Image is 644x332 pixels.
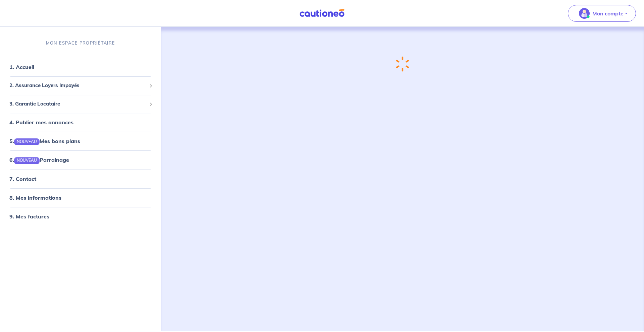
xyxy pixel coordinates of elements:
img: Cautioneo [297,9,347,17]
div: 9. Mes factures [3,210,158,223]
div: 1. Accueil [3,60,158,74]
p: MON ESPACE PROPRIÉTAIRE [46,40,115,46]
a: 7. Contact [9,176,36,182]
div: 8. Mes informations [3,191,158,204]
a: 4. Publier mes annonces [9,119,73,126]
p: Mon compte [592,9,624,17]
div: 2. Assurance Loyers Impayés [3,79,158,92]
div: 7. Contact [3,172,158,186]
div: 4. Publier mes annonces [3,116,158,129]
div: 6.NOUVEAUParrainage [3,153,158,167]
div: 3. Garantie Locataire [3,97,158,111]
a: 6.NOUVEAUParrainage [9,156,69,163]
img: illu_account_valid_menu.svg [579,8,590,19]
a: 1. Accueil [9,64,34,70]
span: 3. Garantie Locataire [9,100,147,108]
a: 5.NOUVEAUMes bons plans [9,138,80,144]
div: 5.NOUVEAUMes bons plans [3,134,158,148]
a: 8. Mes informations [9,194,61,201]
a: 9. Mes factures [9,213,49,220]
button: illu_account_valid_menu.svgMon compte [568,5,636,22]
img: loading-spinner [394,56,412,72]
span: 2. Assurance Loyers Impayés [9,82,147,89]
